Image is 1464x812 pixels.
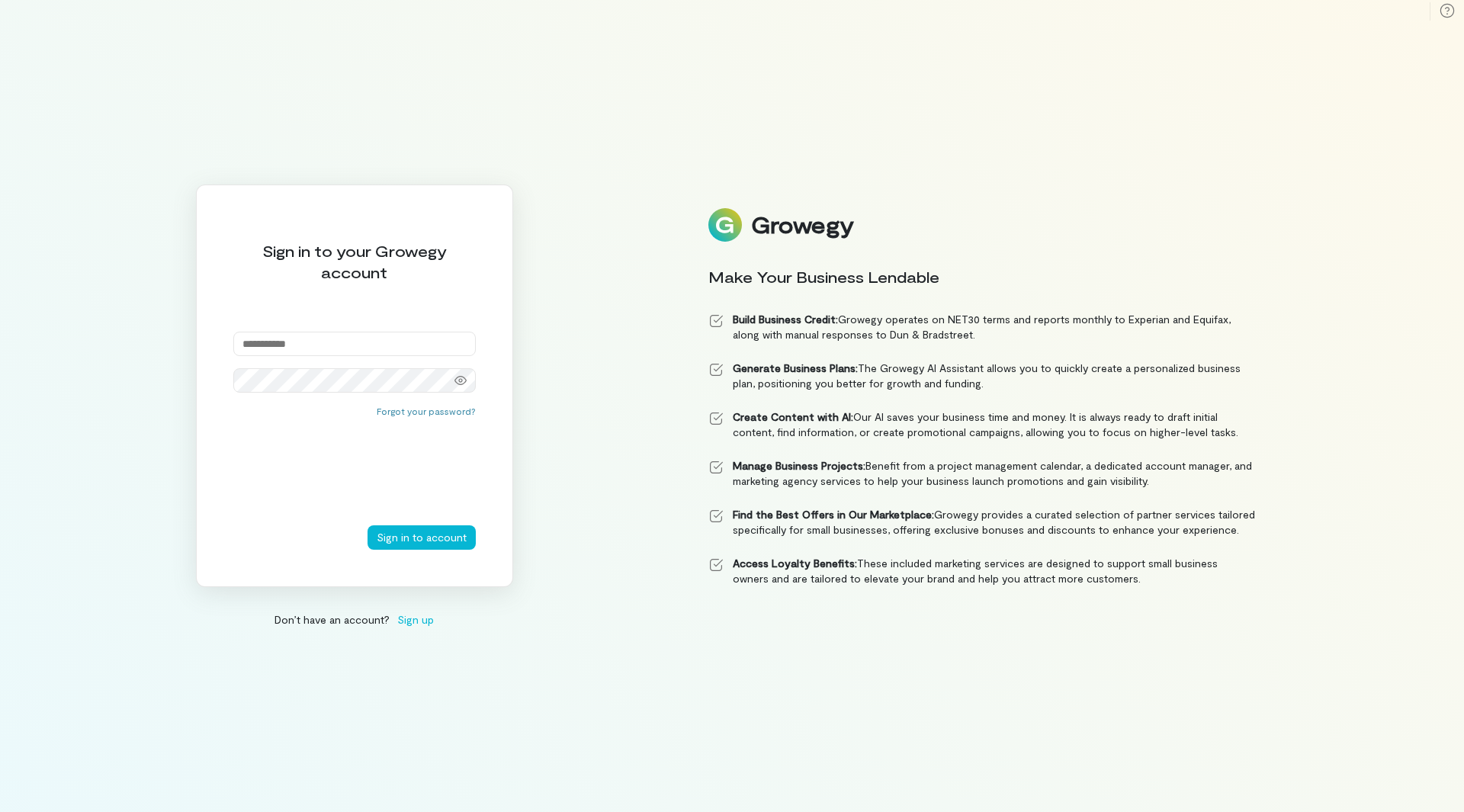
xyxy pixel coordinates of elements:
[377,405,476,417] button: Forgot your password?
[397,611,434,627] span: Sign up
[733,361,858,374] strong: Generate Business Plans:
[733,459,865,472] strong: Manage Business Projects:
[708,312,1256,342] li: Growegy operates on NET30 terms and reports monthly to Experian and Equifax, along with manual re...
[733,313,838,326] strong: Build Business Credit:
[708,409,1256,440] li: Our AI saves your business time and money. It is always ready to draft initial content, find info...
[233,240,476,283] div: Sign in to your Growegy account
[733,410,853,423] strong: Create Content with AI:
[708,458,1256,489] li: Benefit from a project management calendar, a dedicated account manager, and marketing agency ser...
[708,556,1256,586] li: These included marketing services are designed to support small business owners and are tailored ...
[751,212,853,238] div: Growegy
[368,525,476,550] button: Sign in to account
[196,611,513,627] div: Don’t have an account?
[708,266,1256,287] div: Make Your Business Lendable
[708,361,1256,391] li: The Growegy AI Assistant allows you to quickly create a personalized business plan, positioning y...
[708,507,1256,538] li: Growegy provides a curated selection of partner services tailored specifically for small business...
[733,557,857,570] strong: Access Loyalty Benefits:
[733,508,934,521] strong: Find the Best Offers in Our Marketplace:
[708,208,742,242] img: Logo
